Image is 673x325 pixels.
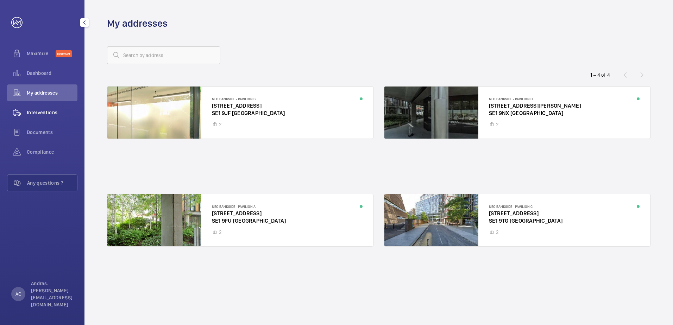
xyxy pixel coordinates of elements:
[590,71,610,78] div: 1 – 4 of 4
[107,46,220,64] input: Search by address
[107,17,168,30] h1: My addresses
[27,89,77,96] span: My addresses
[27,148,77,155] span: Compliance
[15,291,21,298] p: AC
[27,70,77,77] span: Dashboard
[27,179,77,186] span: Any questions ?
[27,129,77,136] span: Documents
[56,50,72,57] span: Discover
[31,280,73,308] p: Andras. [PERSON_NAME][EMAIL_ADDRESS][DOMAIN_NAME]
[27,50,56,57] span: Maximize
[27,109,77,116] span: Interventions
